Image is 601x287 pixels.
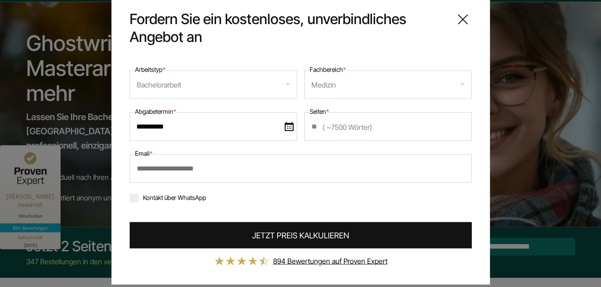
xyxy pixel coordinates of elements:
span: Fordern Sie ein kostenloses, unverbindliches Angebot an [130,10,447,46]
label: Arbeitstyp [135,64,165,75]
div: Medizin [311,77,336,92]
label: Fachbereich [310,64,346,75]
input: date [130,112,297,141]
img: date [285,122,294,131]
label: Abgabetermin [135,106,176,116]
label: Seiten [310,106,329,116]
button: JETZT PREIS KALKULIEREN [130,222,472,248]
label: Email [135,148,152,158]
label: Kontakt über WhatsApp [130,193,206,201]
span: JETZT PREIS KALKULIEREN [252,229,349,241]
a: 894 Bewertungen auf Proven Expert [273,256,388,265]
div: Bachelorarbeit [137,77,181,92]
